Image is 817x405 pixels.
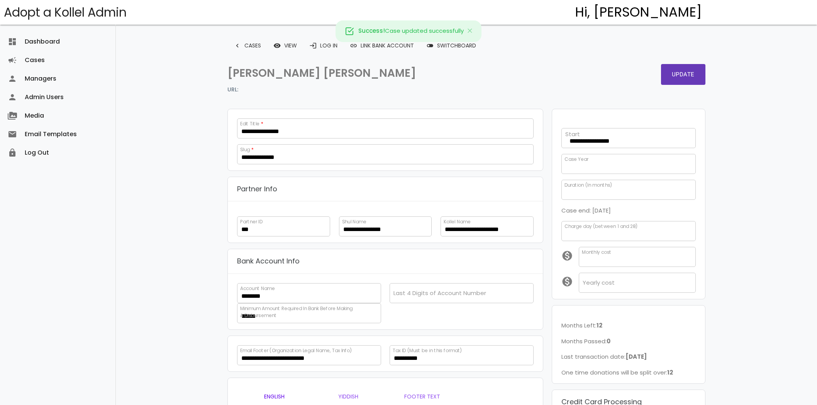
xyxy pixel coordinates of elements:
p: Bank Account Info [237,255,300,267]
i: remove_red_eye [273,39,281,52]
i: email [8,125,17,143]
strong: Success! [358,27,385,35]
b: 0 [607,337,610,345]
span: toggle_off [426,39,434,52]
a: toggle_offSwitchboard [420,39,482,52]
a: Link Bank Account [344,39,420,52]
b: 12 [597,321,602,329]
p: Partner Info [237,183,277,195]
p: Months Passed: [561,336,696,346]
p: Months Left: [561,321,696,331]
span: link [350,39,358,52]
p: Last transaction date: [561,352,696,362]
a: remove_red_eyeView [267,39,303,52]
a: loginLog In [303,39,344,52]
p: Case end: [DATE] [561,206,696,216]
p: One time donations will be split over: [561,368,696,378]
i: campaign [8,51,17,69]
i: perm_media [8,106,17,125]
b: 12 [667,368,673,376]
h4: Hi, [PERSON_NAME] [575,5,702,20]
i: keyboard_arrow_left [234,39,241,52]
i: person [8,88,17,106]
i: dashboard [8,32,17,51]
p: [PERSON_NAME] [PERSON_NAME] [227,64,462,83]
strong: URL: [227,85,238,94]
a: keyboard_arrow_leftCases [227,39,267,52]
i: monetization_on [561,276,579,287]
i: login [309,39,317,52]
i: monetization_on [561,250,579,262]
b: [DATE] [625,353,647,361]
button: Update [661,64,705,85]
i: person [8,69,17,88]
button: Close [459,21,481,42]
i: lock [8,143,17,162]
div: Case updated successfully [336,20,481,42]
